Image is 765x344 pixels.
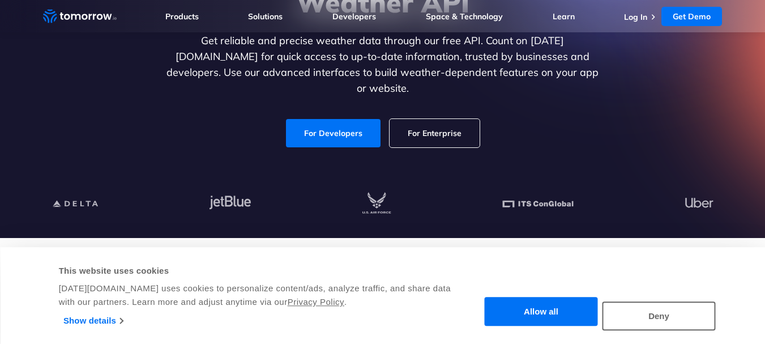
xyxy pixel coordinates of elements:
div: [DATE][DOMAIN_NAME] uses cookies to personalize content/ads, analyze traffic, and share data with... [59,282,465,309]
div: This website uses cookies [59,264,465,278]
button: Allow all [485,298,598,326]
button: Deny [602,301,716,330]
a: Show details [63,312,123,329]
a: Privacy Policy [288,297,344,307]
p: Get reliable and precise weather data through our free API. Count on [DATE][DOMAIN_NAME] for quic... [164,33,601,96]
a: Home link [43,8,117,25]
a: Get Demo [661,7,722,26]
a: Solutions [248,11,283,22]
a: Learn [553,11,575,22]
a: For Developers [286,119,381,147]
a: For Enterprise [390,119,480,147]
a: Developers [332,11,376,22]
a: Space & Technology [426,11,503,22]
a: Log In [624,12,647,22]
a: Products [165,11,199,22]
